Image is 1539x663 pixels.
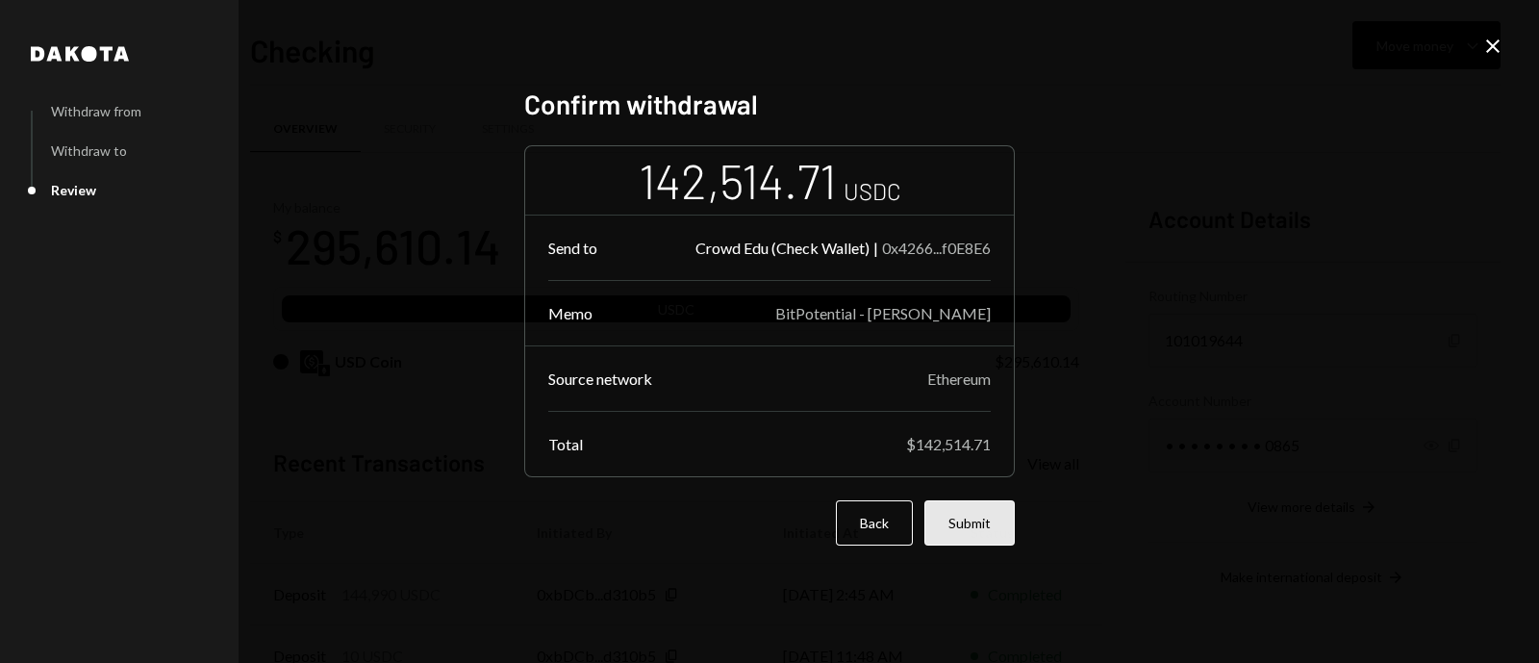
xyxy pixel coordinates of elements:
[775,304,991,322] div: BitPotential - [PERSON_NAME]
[548,370,652,388] div: Source network
[836,500,913,546] button: Back
[51,103,141,119] div: Withdraw from
[873,239,878,257] div: |
[927,370,991,388] div: Ethereum
[51,142,127,159] div: Withdraw to
[882,239,991,257] div: 0x4266...f0E8E6
[548,435,583,453] div: Total
[844,175,901,207] div: USDC
[639,150,836,211] div: 142,514.71
[524,86,1015,123] h2: Confirm withdrawal
[906,435,991,453] div: $142,514.71
[695,239,870,257] div: Crowd Edu (Check Wallet)
[548,239,597,257] div: Send to
[924,500,1015,546] button: Submit
[51,182,96,198] div: Review
[548,304,593,322] div: Memo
